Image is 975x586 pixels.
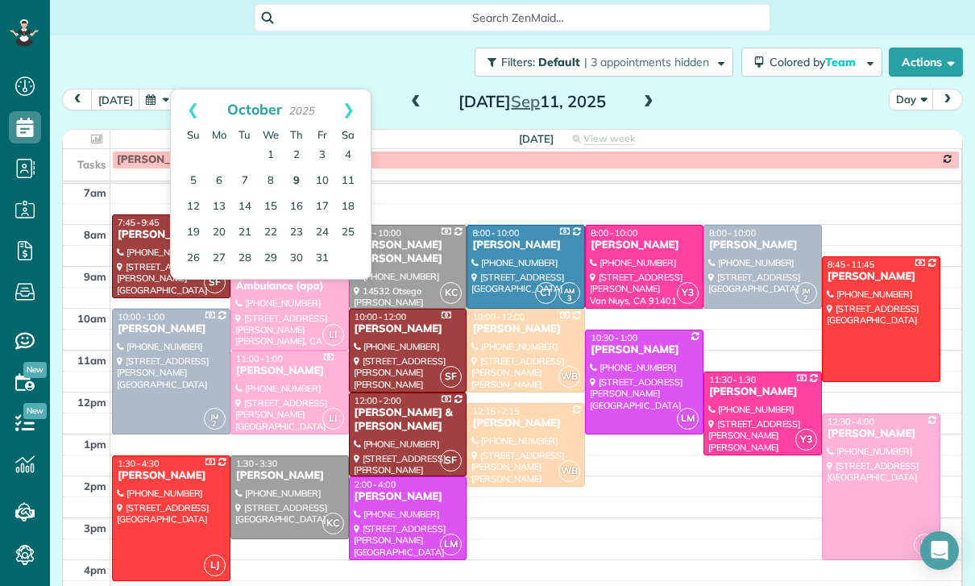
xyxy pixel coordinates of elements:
div: [PERSON_NAME] [827,427,936,441]
span: WB [558,366,580,388]
span: New [23,403,47,419]
span: 2025 [288,104,314,117]
a: 13 [206,194,232,220]
span: 12:30 - 4:00 [828,416,874,427]
a: 7 [232,168,258,194]
span: LM [440,534,462,555]
span: 11:30 - 1:30 [709,374,756,385]
h2: [DATE] 11, 2025 [431,93,633,110]
span: Y3 [795,429,817,451]
small: 2 [796,291,816,306]
span: Sunday [187,128,200,141]
span: LI [322,324,344,346]
a: 28 [232,246,258,272]
a: 12 [180,194,206,220]
div: [PERSON_NAME] [117,469,226,483]
a: 26 [180,246,206,272]
span: 7:45 - 9:45 [118,217,160,228]
button: Filters: Default | 3 appointments hidden [475,48,733,77]
span: KC [322,513,344,534]
span: Wednesday [263,128,279,141]
span: 8:00 - 10:00 [709,227,756,239]
a: Next [326,89,371,130]
a: 1 [258,143,284,168]
span: 8am [84,228,106,241]
span: 2pm [84,480,106,492]
span: Sep [511,91,540,111]
a: 17 [309,194,335,220]
span: 1:30 - 3:30 [236,458,278,469]
a: Prev [171,89,215,130]
span: Monday [212,128,226,141]
a: 9 [284,168,309,194]
span: 8:00 - 10:00 [355,227,401,239]
a: Filters: Default | 3 appointments hidden [467,48,733,77]
span: 8:00 - 10:00 [591,227,637,239]
a: 29 [258,246,284,272]
span: 10:00 - 12:00 [472,311,525,322]
button: prev [62,89,93,110]
span: October [227,100,282,118]
span: 11am [77,354,106,367]
span: 8:00 - 10:00 [472,227,519,239]
span: Colored by [770,55,861,69]
span: LI [914,534,936,555]
span: | 3 appointments hidden [584,55,709,69]
span: LJ [204,555,226,576]
a: 30 [284,246,309,272]
span: 12:00 - 2:00 [355,395,401,406]
span: 10:00 - 1:00 [118,311,164,322]
span: Filters: [501,55,535,69]
span: Default [538,55,581,69]
span: SF [440,450,462,472]
span: View week [583,132,635,145]
small: 2 [205,417,225,432]
span: LI [322,408,344,430]
span: JM [210,412,218,421]
div: [PERSON_NAME] [471,417,580,430]
div: [PERSON_NAME] [354,490,463,504]
a: 2 [284,143,309,168]
div: [PERSON_NAME] [590,343,699,357]
span: Y3 [677,282,699,304]
a: 20 [206,220,232,246]
span: Friday [317,128,327,141]
div: [PERSON_NAME] [117,228,226,242]
span: 8:45 - 11:45 [828,259,874,270]
div: [PERSON_NAME] [354,322,463,336]
div: [PERSON_NAME] [590,239,699,252]
a: 27 [206,246,232,272]
span: New [23,362,47,378]
small: 3 [559,291,579,306]
a: 14 [232,194,258,220]
a: 31 [309,246,335,272]
span: 10:30 - 1:00 [591,332,637,343]
a: 19 [180,220,206,246]
span: [DATE] [519,132,554,145]
a: 23 [284,220,309,246]
span: 12pm [77,396,106,409]
div: [PERSON_NAME] [827,270,936,284]
div: [PERSON_NAME] [708,239,817,252]
span: KC [440,282,462,304]
span: JM [802,286,810,295]
a: 5 [180,168,206,194]
button: [DATE] [91,89,140,110]
div: [PERSON_NAME] & [PERSON_NAME] [354,406,463,434]
div: [PERSON_NAME] [PERSON_NAME] [354,239,463,266]
a: 6 [206,168,232,194]
a: 11 [335,168,361,194]
button: Day [889,89,934,110]
a: 8 [258,168,284,194]
a: 3 [309,143,335,168]
span: SF [204,272,226,293]
a: 10 [309,168,335,194]
button: Actions [889,48,963,77]
a: 25 [335,220,361,246]
span: 1:30 - 4:30 [118,458,160,469]
button: next [932,89,963,110]
span: 10:00 - 12:00 [355,311,407,322]
span: [PERSON_NAME] off every other [DATE] [117,153,321,166]
a: 18 [335,194,361,220]
span: 1pm [84,438,106,451]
